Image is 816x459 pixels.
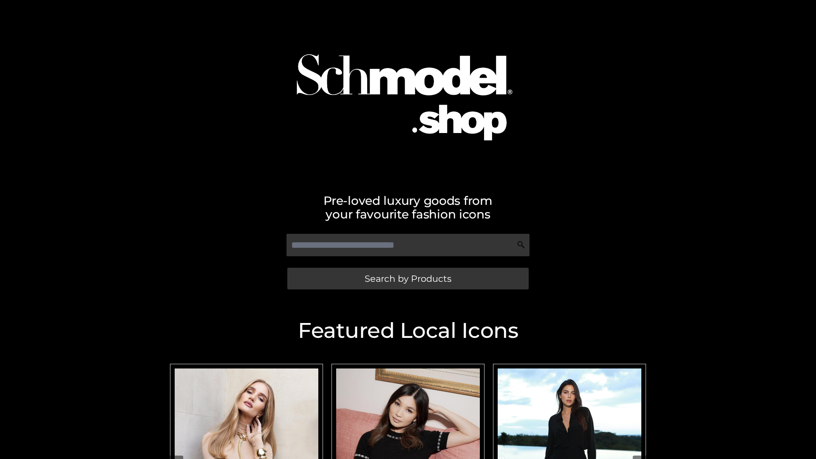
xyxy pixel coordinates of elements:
span: Search by Products [365,274,451,283]
h2: Featured Local Icons​ [166,320,650,341]
h2: Pre-loved luxury goods from your favourite fashion icons [166,194,650,221]
a: Search by Products [287,268,529,289]
img: Search Icon [517,241,525,249]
